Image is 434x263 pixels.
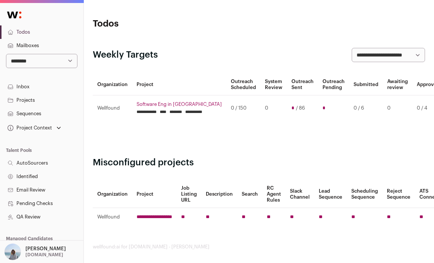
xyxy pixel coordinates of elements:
td: Wellfound [93,95,132,121]
th: Outreach Scheduled [226,74,260,95]
th: Search [237,181,262,208]
th: Project [132,181,177,208]
h2: Weekly Targets [93,49,158,61]
td: Wellfound [93,208,132,226]
td: 0 [260,95,287,121]
th: Outreach Pending [318,74,349,95]
th: Slack Channel [285,181,314,208]
th: Lead Sequence [314,181,347,208]
th: Description [201,181,237,208]
img: 11561648-medium_jpg [4,244,21,260]
td: 0 / 6 [349,95,383,121]
span: / 86 [296,105,305,111]
th: RC Agent Rules [262,181,285,208]
footer: wellfound:ai for [DOMAIN_NAME] - [PERSON_NAME] [93,244,425,250]
p: [PERSON_NAME] [25,246,66,252]
th: Awaiting review [383,74,412,95]
button: Open dropdown [6,123,62,133]
h1: Todos [93,18,204,30]
div: Project Context [6,125,52,131]
img: Wellfound [3,7,25,22]
th: Organization [93,74,132,95]
td: 0 / 150 [226,95,260,121]
th: Outreach Sent [287,74,318,95]
button: Open dropdown [3,244,67,260]
th: Reject Sequence [382,181,415,208]
th: Job Listing URL [177,181,201,208]
th: System Review [260,74,287,95]
th: Project [132,74,226,95]
th: Scheduling Sequence [347,181,382,208]
h2: Misconfigured projects [93,157,425,169]
a: Software Eng in [GEOGRAPHIC_DATA] [137,101,222,107]
p: [DOMAIN_NAME] [25,252,63,258]
td: 0 [383,95,412,121]
th: Submitted [349,74,383,95]
th: Organization [93,181,132,208]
